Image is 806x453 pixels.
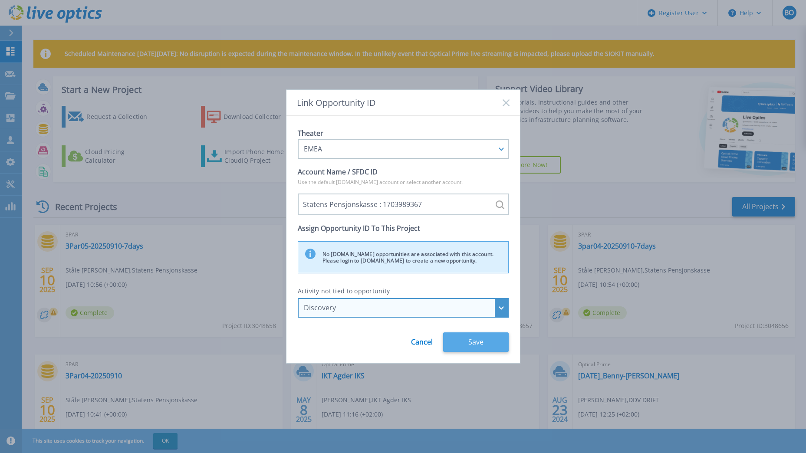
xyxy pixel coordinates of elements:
[304,145,493,153] div: EMEA
[443,332,509,352] button: Save
[298,287,509,295] p: Activity not tied to opportunity
[297,98,376,108] span: Link Opportunity ID
[298,194,509,215] input: Statens Pensjonskasse : 1703989367
[298,178,509,187] p: Use the default [DOMAIN_NAME] account or select another account.
[298,241,509,273] div: No [DOMAIN_NAME] opportunities are associated with this account. Please login to [DOMAIN_NAME] to...
[411,332,433,346] a: Cancel
[304,304,493,312] div: Discovery
[298,222,509,234] p: Assign Opportunity ID To This Project
[298,166,509,178] p: Account Name / SFDC ID
[298,127,509,139] p: Theater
